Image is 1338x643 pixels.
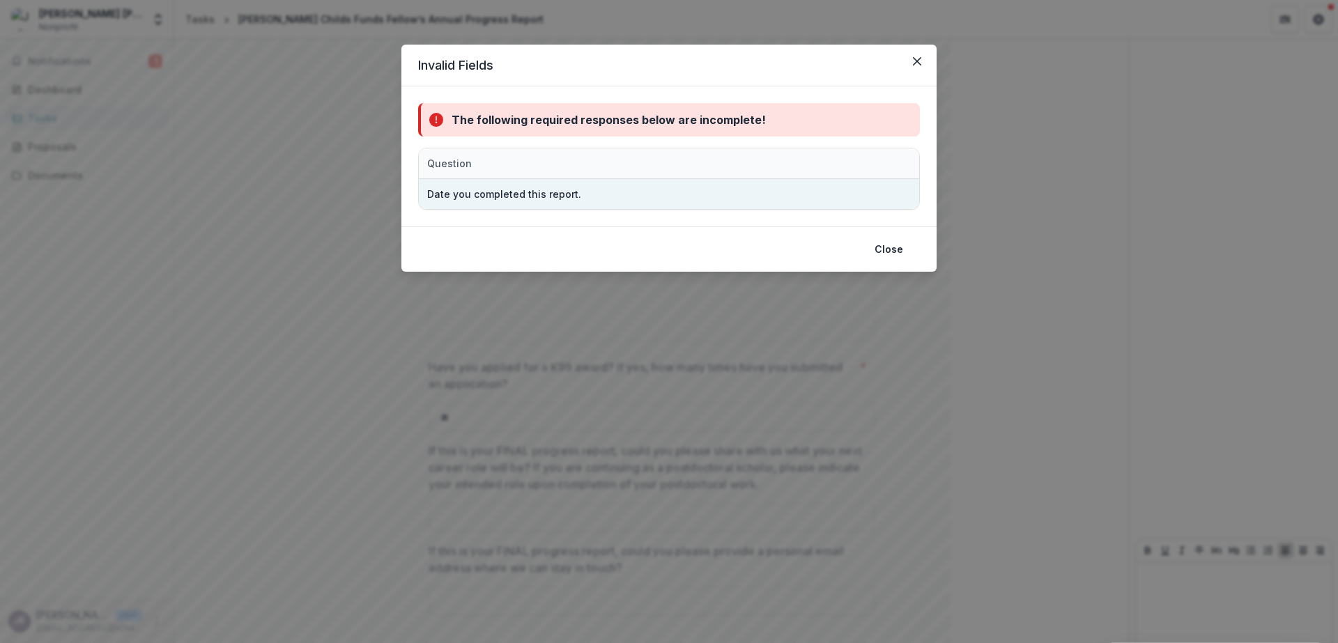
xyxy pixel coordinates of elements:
div: Question [419,156,480,171]
div: The following required responses below are incomplete! [452,111,766,128]
button: Close [906,50,928,72]
button: Close [866,238,912,261]
div: Question [419,148,767,178]
div: Date you completed this report. [427,187,581,201]
header: Invalid Fields [401,45,937,86]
